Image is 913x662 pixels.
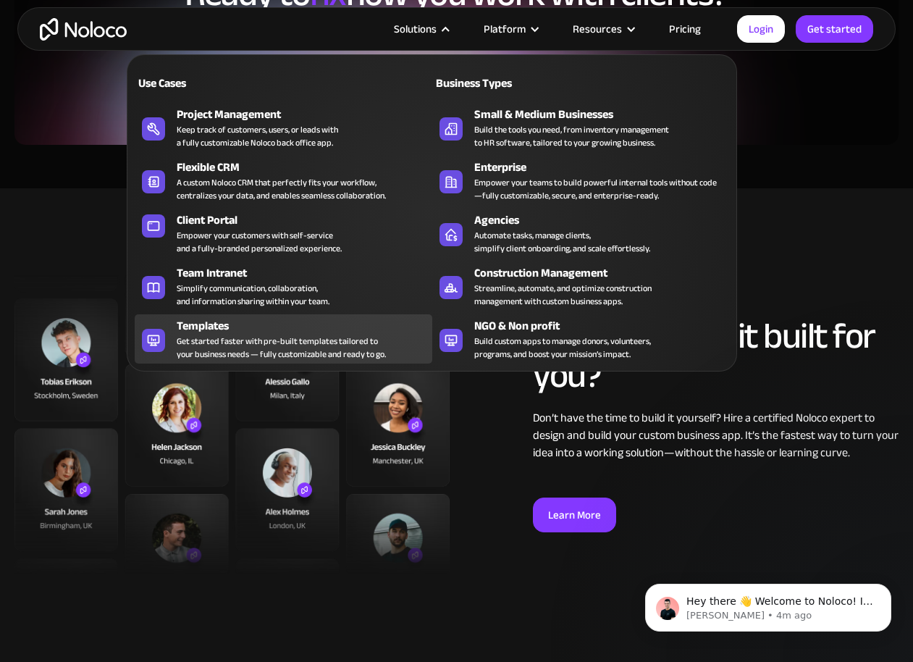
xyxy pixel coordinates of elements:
div: Flexible CRM [177,159,438,176]
div: Empower your customers with self-service and a fully-branded personalized experience. [177,229,342,255]
div: Business Types [432,75,575,92]
div: Enterprise [474,159,736,176]
div: Build custom apps to manage donors, volunteers, programs, and boost your mission’s impact. [474,335,651,361]
a: NGO & Non profitBuild custom apps to manage donors, volunteers,programs, and boost your mission’s... [432,314,729,364]
div: Platform [484,20,526,38]
h2: Prefer to have it built for you? [533,317,899,395]
a: Project ManagementKeep track of customers, users, or leads witha fully customizable Noloco back o... [135,103,432,152]
a: EnterpriseEmpower your teams to build powerful internal tools without code—fully customizable, se... [432,156,729,205]
div: Solutions [376,20,466,38]
a: AgenciesAutomate tasks, manage clients,simplify client onboarding, and scale effortlessly. [432,209,729,258]
div: Automate tasks, manage clients, simplify client onboarding, and scale effortlessly. [474,229,650,255]
div: Empower your teams to build powerful internal tools without code—fully customizable, secure, and ... [474,176,722,202]
div: Team Intranet [177,264,438,282]
nav: Solutions [127,34,737,372]
a: Flexible CRMA custom Noloco CRM that perfectly fits your workflow,centralizes your data, and enab... [135,156,432,205]
a: Pricing [651,20,719,38]
div: Build the tools you need, from inventory management to HR software, tailored to your growing busi... [474,123,669,149]
iframe: Intercom notifications message [623,553,913,655]
a: Client PortalEmpower your customers with self-serviceand a fully-branded personalized experience. [135,209,432,258]
a: Learn More [533,498,616,532]
div: Streamline, automate, and optimize construction management with custom business apps. [474,282,652,308]
div: Resources [573,20,622,38]
a: Use Cases [135,66,432,99]
div: NGO & Non profit [474,317,736,335]
a: Construction ManagementStreamline, automate, and optimize constructionmanagement with custom busi... [432,261,729,311]
div: Simplify communication, collaboration, and information sharing within your team. [177,282,329,308]
div: Platform [466,20,555,38]
div: Don’t have the time to build it yourself? Hire a certified Noloco expert to design and build your... [533,409,899,461]
div: Project Management [177,106,438,123]
a: Business Types [432,66,729,99]
a: home [40,18,127,41]
div: Get started faster with pre-built templates tailored to your business needs — fully customizable ... [177,335,386,361]
div: Keep track of customers, users, or leads with a fully customizable Noloco back office app. [177,123,338,149]
div: Client Portal [177,211,438,229]
div: Templates [177,317,438,335]
a: TemplatesGet started faster with pre-built templates tailored toyour business needs — fully custo... [135,314,432,364]
div: Solutions [394,20,437,38]
a: Team IntranetSimplify communication, collaboration,and information sharing within your team. [135,261,432,311]
div: Resources [555,20,651,38]
div: Small & Medium Businesses [474,106,736,123]
div: Construction Management [474,264,736,282]
a: Get started [796,15,873,43]
a: Small & Medium BusinessesBuild the tools you need, from inventory managementto HR software, tailo... [432,103,729,152]
div: Use Cases [135,75,277,92]
div: A custom Noloco CRM that perfectly fits your workflow, centralizes your data, and enables seamles... [177,176,386,202]
a: Login [737,15,785,43]
div: Agencies [474,211,736,229]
